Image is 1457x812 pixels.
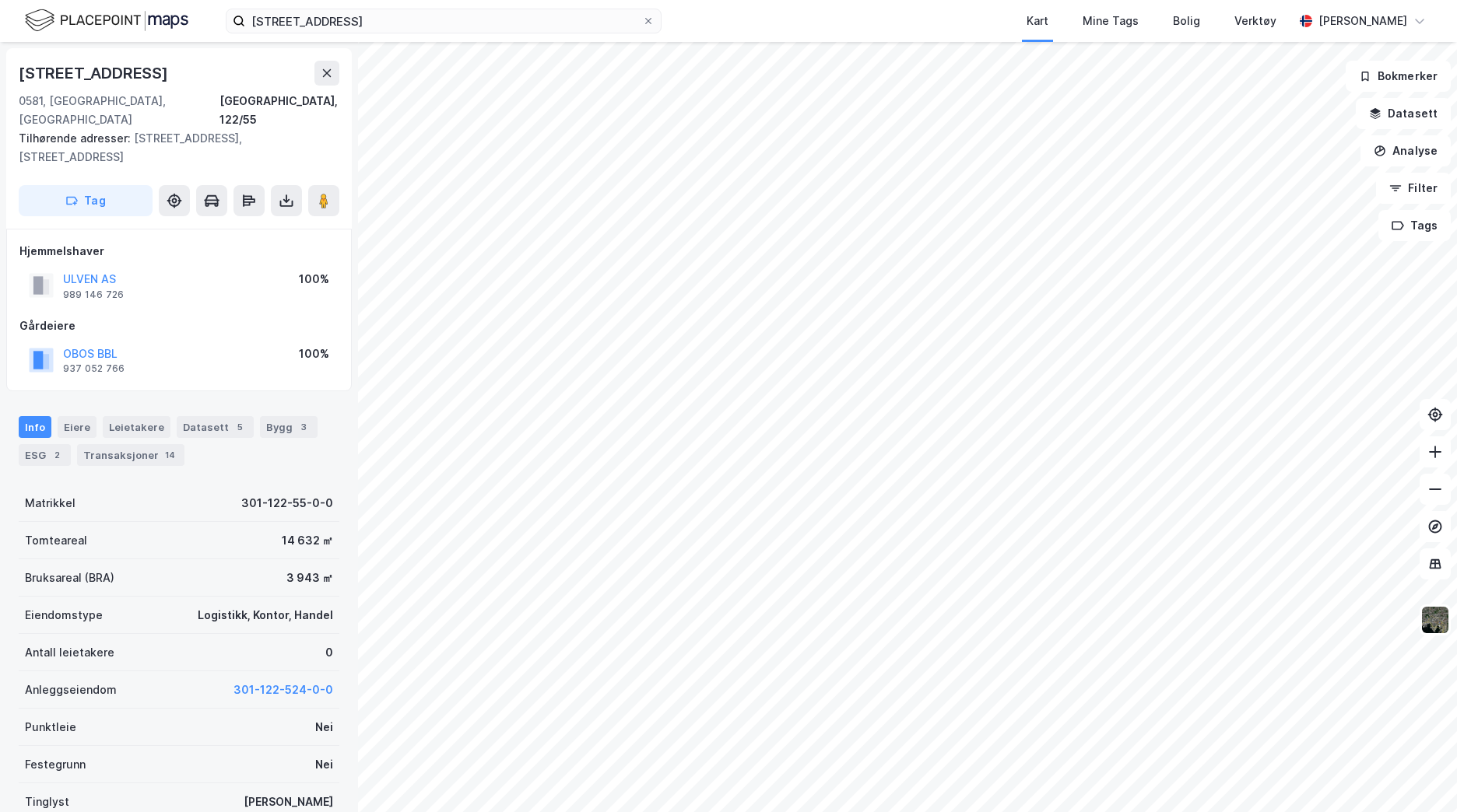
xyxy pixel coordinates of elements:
input: Søk på adresse, matrikkel, gårdeiere, leietakere eller personer [245,9,642,33]
img: logo.f888ab2527a4732fd821a326f86c7f29.svg [25,7,188,34]
div: Gårdeiere [19,317,339,335]
div: Eiendomstype [25,606,103,625]
span: Tilhørende adresser: [19,131,134,145]
div: 0581, [GEOGRAPHIC_DATA], [GEOGRAPHIC_DATA] [19,92,219,129]
div: Matrikkel [25,494,75,513]
div: Logistikk, Kontor, Handel [198,606,333,625]
button: Bokmerker [1346,61,1451,92]
div: Leietakere [103,416,170,438]
iframe: Chat Widget [1379,737,1457,812]
div: 301-122-55-0-0 [241,494,333,513]
div: Bolig [1173,12,1200,30]
div: 2 [49,447,65,463]
div: Transaksjoner [77,444,184,466]
button: Datasett [1356,98,1451,129]
div: Datasett [177,416,254,438]
div: Bygg [260,416,318,438]
div: Info [19,416,51,438]
div: Kart [1027,12,1048,30]
div: Mine Tags [1083,12,1139,30]
div: Kontrollprogram for chat [1379,737,1457,812]
button: Analyse [1360,135,1451,166]
div: Bruksareal (BRA) [25,569,114,587]
div: 14 [162,447,178,463]
div: Punktleie [25,718,76,737]
div: Tomteareal [25,531,87,550]
button: Tags [1378,210,1451,241]
div: 3 943 ㎡ [286,569,333,587]
div: Hjemmelshaver [19,242,339,261]
div: Eiere [58,416,97,438]
div: [STREET_ADDRESS] [19,61,171,86]
img: 9k= [1420,605,1450,635]
div: [STREET_ADDRESS], [STREET_ADDRESS] [19,129,327,166]
div: Antall leietakere [25,643,114,662]
div: [GEOGRAPHIC_DATA], 122/55 [219,92,339,129]
div: Tinglyst [25,793,69,811]
div: Nei [315,755,333,774]
button: Filter [1376,173,1451,204]
div: 989 146 726 [63,289,124,301]
div: Verktøy [1234,12,1276,30]
div: Anleggseiendom [25,681,117,699]
div: [PERSON_NAME] [244,793,333,811]
div: 100% [299,270,329,289]
div: ESG [19,444,71,466]
button: 301-122-524-0-0 [233,681,333,699]
div: 5 [232,419,248,435]
div: Festegrunn [25,755,86,774]
div: 14 632 ㎡ [282,531,333,550]
div: 100% [299,345,329,363]
button: Tag [19,185,153,216]
div: Nei [315,718,333,737]
div: 0 [325,643,333,662]
div: 3 [296,419,311,435]
div: 937 052 766 [63,362,125,375]
div: [PERSON_NAME] [1318,12,1407,30]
